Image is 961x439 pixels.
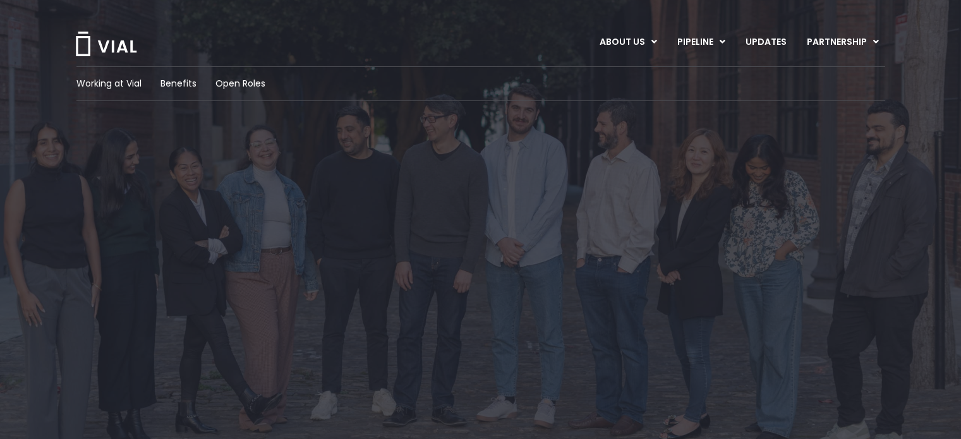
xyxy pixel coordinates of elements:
a: Open Roles [215,77,265,90]
a: ABOUT USMenu Toggle [589,32,667,53]
a: Benefits [160,77,196,90]
a: PIPELINEMenu Toggle [667,32,735,53]
a: PARTNERSHIPMenu Toggle [797,32,889,53]
img: Vial Logo [75,32,138,56]
a: Working at Vial [76,77,142,90]
a: UPDATES [735,32,796,53]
